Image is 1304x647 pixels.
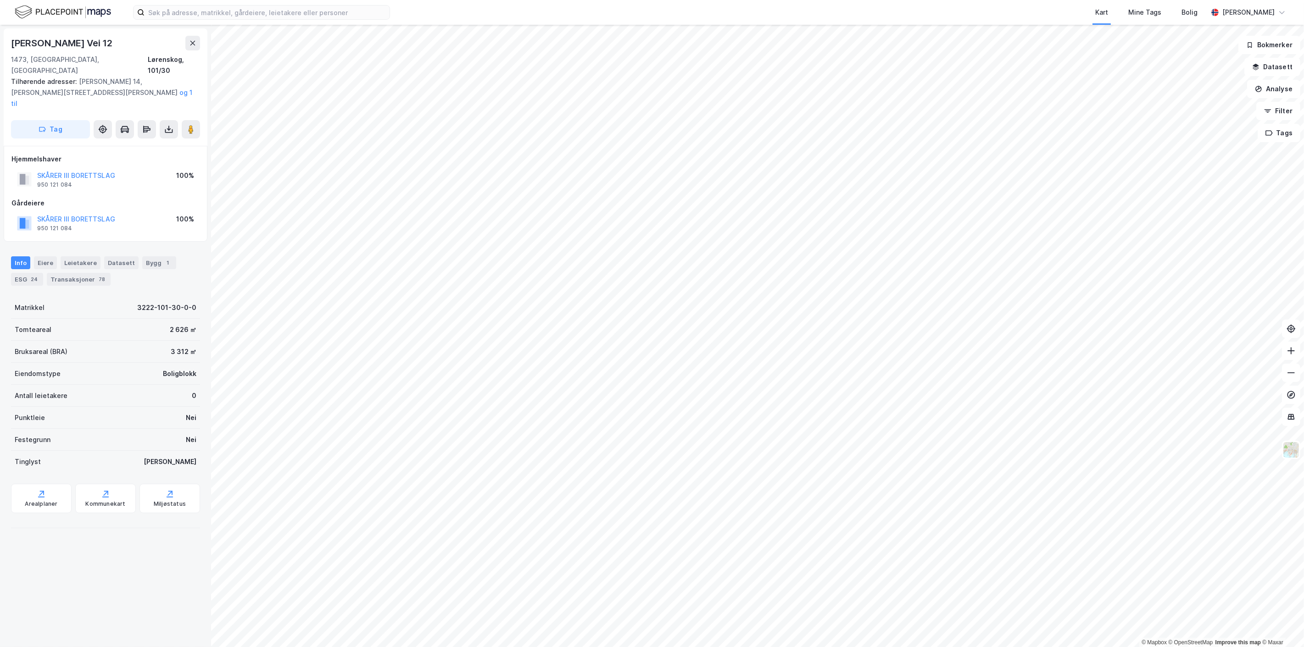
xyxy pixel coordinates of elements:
[15,368,61,379] div: Eiendomstype
[11,54,148,76] div: 1473, [GEOGRAPHIC_DATA], [GEOGRAPHIC_DATA]
[170,324,196,335] div: 2 626 ㎡
[1258,124,1300,142] button: Tags
[1244,58,1300,76] button: Datasett
[163,258,173,267] div: 1
[1142,639,1167,646] a: Mapbox
[15,346,67,357] div: Bruksareal (BRA)
[11,77,79,85] span: Tilhørende adresser:
[163,368,196,379] div: Boligblokk
[11,36,114,50] div: [PERSON_NAME] Vei 12
[11,120,90,138] button: Tag
[1128,7,1161,18] div: Mine Tags
[11,76,193,109] div: [PERSON_NAME] 14, [PERSON_NAME][STREET_ADDRESS][PERSON_NAME]
[1256,102,1300,120] button: Filter
[144,456,196,467] div: [PERSON_NAME]
[1169,639,1213,646] a: OpenStreetMap
[11,273,43,286] div: ESG
[1222,7,1275,18] div: [PERSON_NAME]
[15,434,50,445] div: Festegrunn
[11,154,200,165] div: Hjemmelshaver
[25,500,57,508] div: Arealplaner
[15,302,45,313] div: Matrikkel
[154,500,186,508] div: Miljøstatus
[186,412,196,423] div: Nei
[145,6,390,19] input: Søk på adresse, matrikkel, gårdeiere, leietakere eller personer
[34,256,57,269] div: Eiere
[15,4,111,20] img: logo.f888ab2527a4732fd821a326f86c7f29.svg
[192,390,196,401] div: 0
[15,390,67,401] div: Antall leietakere
[85,500,125,508] div: Kommunekart
[15,456,41,467] div: Tinglyst
[15,324,51,335] div: Tomteareal
[1181,7,1198,18] div: Bolig
[37,181,72,188] div: 950 121 084
[11,256,30,269] div: Info
[104,256,139,269] div: Datasett
[1282,441,1300,459] img: Z
[186,434,196,445] div: Nei
[37,225,72,232] div: 950 121 084
[1215,639,1261,646] a: Improve this map
[142,256,176,269] div: Bygg
[137,302,196,313] div: 3222-101-30-0-0
[1258,603,1304,647] iframe: Chat Widget
[171,346,196,357] div: 3 312 ㎡
[1095,7,1108,18] div: Kart
[15,412,45,423] div: Punktleie
[176,214,194,225] div: 100%
[11,198,200,209] div: Gårdeiere
[148,54,200,76] div: Lørenskog, 101/30
[97,275,107,284] div: 78
[176,170,194,181] div: 100%
[1247,80,1300,98] button: Analyse
[47,273,111,286] div: Transaksjoner
[61,256,100,269] div: Leietakere
[1238,36,1300,54] button: Bokmerker
[29,275,39,284] div: 24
